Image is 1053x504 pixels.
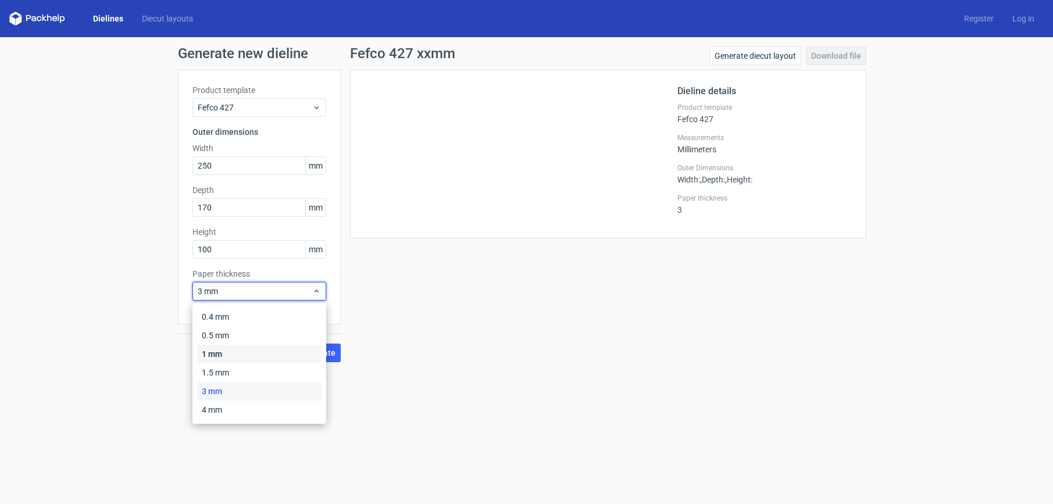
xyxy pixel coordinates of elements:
a: Generate diecut layout [709,47,801,65]
h1: Fefco 427 xxmm [350,47,455,60]
div: 3 [677,194,852,215]
a: Log in [1003,13,1044,24]
h1: Generate new dieline [178,47,876,60]
div: 0.4 mm [197,308,322,326]
label: Depth [192,184,326,196]
a: Dielines [84,13,133,24]
label: Product template [192,84,326,96]
span: , Height : [725,175,752,184]
div: Millimeters [677,133,852,154]
span: Fefco 427 [198,102,312,113]
div: 4 mm [197,401,322,419]
span: mm [305,157,326,174]
div: 3 mm [197,382,322,401]
h3: Outer dimensions [192,126,326,138]
label: Measurements [677,133,852,142]
span: mm [305,241,326,258]
label: Width [192,142,326,154]
span: mm [305,199,326,216]
label: Outer Dimensions [677,163,852,173]
div: Fefco 427 [677,103,852,124]
div: 0.5 mm [197,326,322,345]
a: Diecut layouts [133,13,202,24]
label: Paper thickness [192,268,326,280]
label: Product template [677,103,852,112]
label: Paper thickness [677,194,852,203]
div: 1 mm [197,345,322,363]
span: 3 mm [198,285,312,297]
label: Height [192,226,326,238]
h2: Dieline details [677,84,852,98]
span: , Depth : [700,175,725,184]
div: 1.5 mm [197,363,322,382]
a: Register [955,13,1003,24]
span: Width : [677,175,700,184]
